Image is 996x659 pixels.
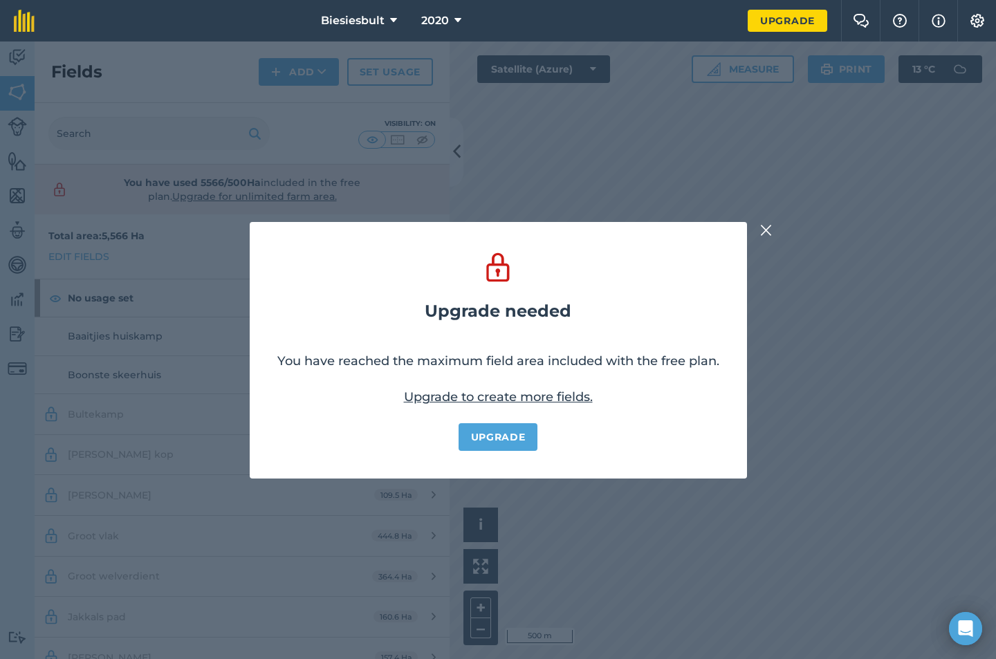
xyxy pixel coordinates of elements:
[425,301,571,321] h2: Upgrade needed
[321,12,385,29] span: Biesiesbult
[760,222,773,239] img: svg+xml;base64,PHN2ZyB4bWxucz0iaHR0cDovL3d3dy53My5vcmcvMjAwMC9zdmciIHdpZHRoPSIyMiIgaGVpZ2h0PSIzMC...
[932,12,946,29] img: svg+xml;base64,PHN2ZyB4bWxucz0iaHR0cDovL3d3dy53My5vcmcvMjAwMC9zdmciIHdpZHRoPSIxNyIgaGVpZ2h0PSIxNy...
[853,14,869,28] img: Two speech bubbles overlapping with the left bubble in the forefront
[459,423,538,451] a: Upgrade
[14,10,35,32] img: fieldmargin Logo
[421,12,449,29] span: 2020
[404,389,593,405] a: Upgrade to create more fields.
[748,10,827,32] a: Upgrade
[892,14,908,28] img: A question mark icon
[969,14,986,28] img: A cog icon
[277,351,719,371] p: You have reached the maximum field area included with the free plan.
[949,612,982,645] div: Open Intercom Messenger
